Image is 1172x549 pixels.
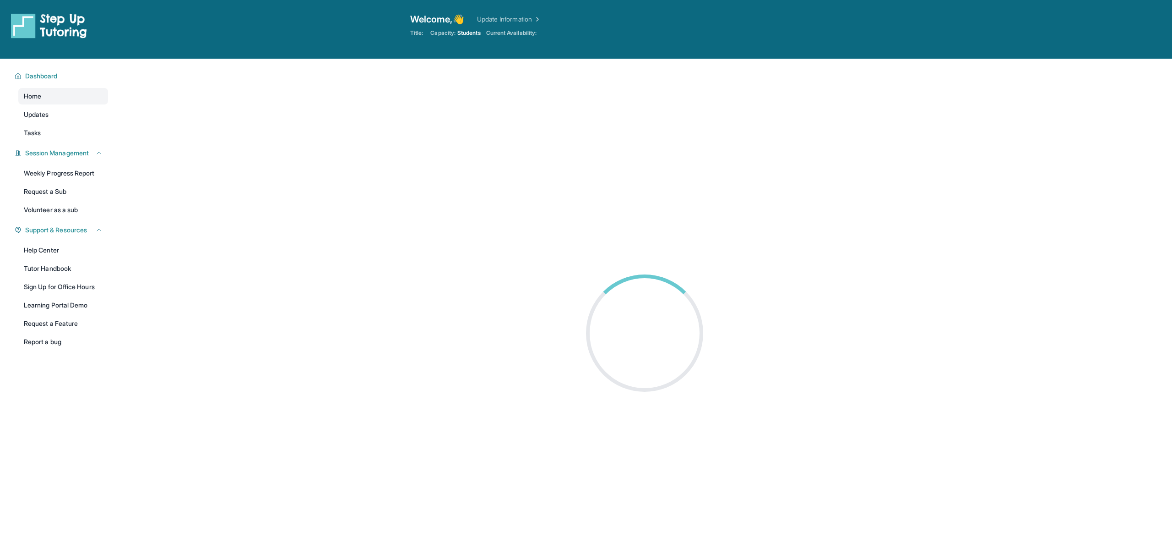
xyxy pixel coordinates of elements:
img: logo [11,13,87,38]
button: Dashboard [22,71,103,81]
a: Home [18,88,108,104]
a: Updates [18,106,108,123]
a: Tutor Handbook [18,260,108,277]
a: Update Information [477,15,541,24]
span: Current Availability: [486,29,537,37]
button: Session Management [22,148,103,158]
span: Tasks [24,128,41,137]
span: Students [457,29,481,37]
span: Support & Resources [25,225,87,235]
a: Tasks [18,125,108,141]
a: Report a bug [18,334,108,350]
span: Dashboard [25,71,58,81]
img: Chevron Right [532,15,541,24]
a: Help Center [18,242,108,258]
span: Capacity: [430,29,456,37]
span: Welcome, 👋 [410,13,464,26]
button: Support & Resources [22,225,103,235]
a: Request a Feature [18,315,108,332]
a: Learning Portal Demo [18,297,108,313]
span: Title: [410,29,423,37]
span: Session Management [25,148,89,158]
span: Home [24,92,41,101]
a: Request a Sub [18,183,108,200]
a: Weekly Progress Report [18,165,108,181]
span: Updates [24,110,49,119]
a: Volunteer as a sub [18,202,108,218]
a: Sign Up for Office Hours [18,279,108,295]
